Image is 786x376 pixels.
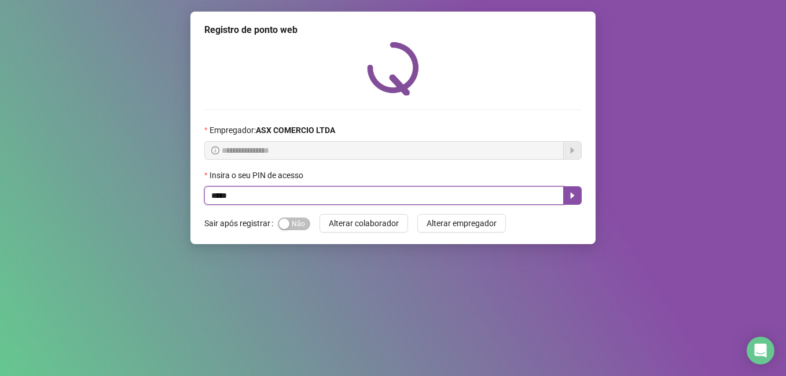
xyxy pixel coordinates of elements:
[210,124,335,137] span: Empregador :
[568,191,577,200] span: caret-right
[747,337,774,364] div: Open Intercom Messenger
[204,169,311,182] label: Insira o seu PIN de acesso
[367,42,419,95] img: QRPoint
[256,126,335,135] strong: ASX COMERCIO LTDA
[329,217,399,230] span: Alterar colaborador
[204,214,278,233] label: Sair após registrar
[204,23,582,37] div: Registro de ponto web
[211,146,219,154] span: info-circle
[319,214,408,233] button: Alterar colaborador
[417,214,506,233] button: Alterar empregador
[427,217,497,230] span: Alterar empregador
